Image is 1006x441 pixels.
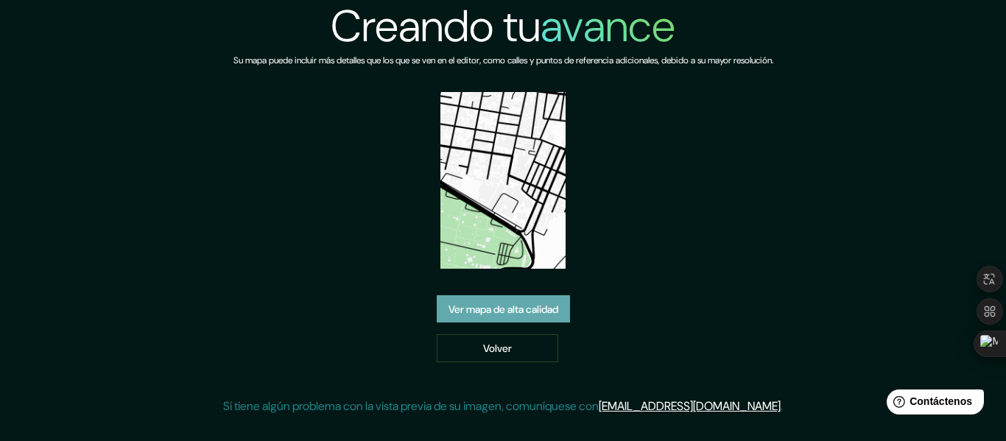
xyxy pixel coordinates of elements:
[875,384,990,425] iframe: Lanzador de widgets de ayuda
[483,342,512,356] font: Volver
[449,303,558,316] font: Ver mapa de alta calidad
[233,54,773,66] font: Su mapa puede incluir más detalles que los que se ven en el editor, como calles y puntos de refer...
[599,398,781,414] a: [EMAIL_ADDRESS][DOMAIN_NAME]
[781,398,783,414] font: .
[437,334,558,362] a: Volver
[440,92,566,269] img: vista previa del mapa creado
[437,295,570,323] a: Ver mapa de alta calidad
[223,398,599,414] font: Si tiene algún problema con la vista previa de su imagen, comuníquese con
